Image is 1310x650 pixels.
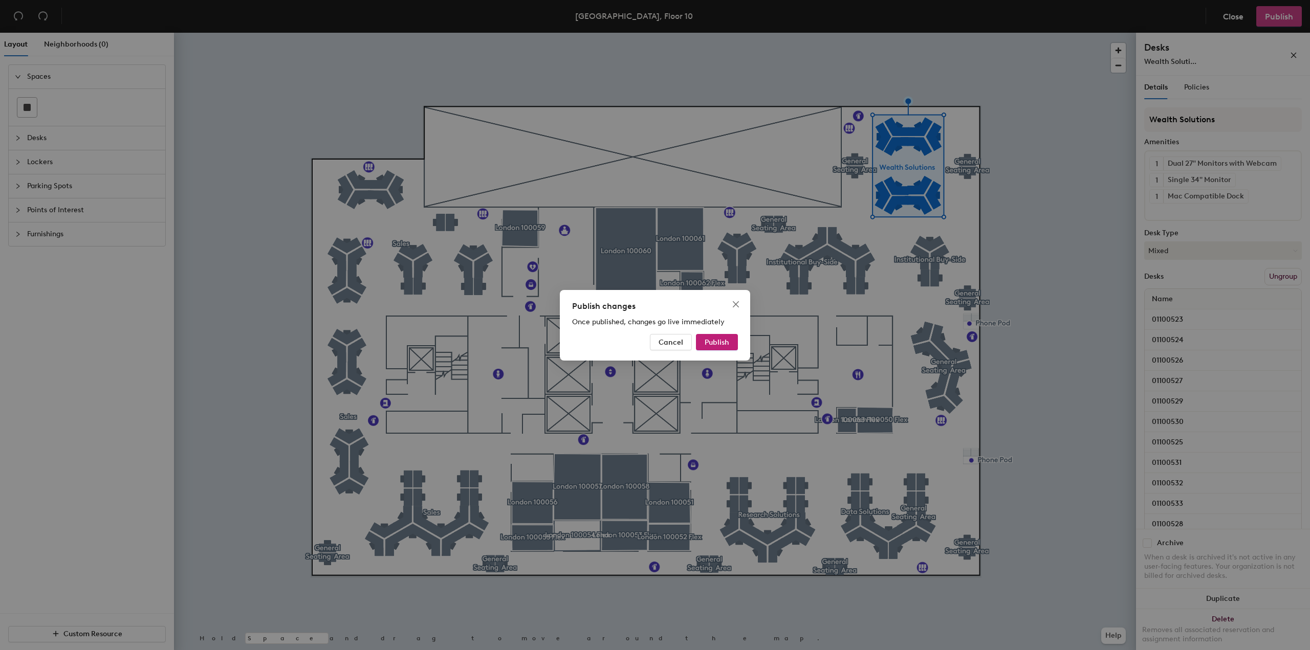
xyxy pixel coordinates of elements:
div: Publish changes [572,300,738,312]
span: close [732,300,740,308]
span: Publish [705,338,729,346]
span: Once published, changes go live immediately [572,318,725,326]
button: Publish [696,334,738,350]
button: Close [728,296,744,312]
span: Close [728,300,744,308]
span: Cancel [659,338,683,346]
button: Cancel [650,334,692,350]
